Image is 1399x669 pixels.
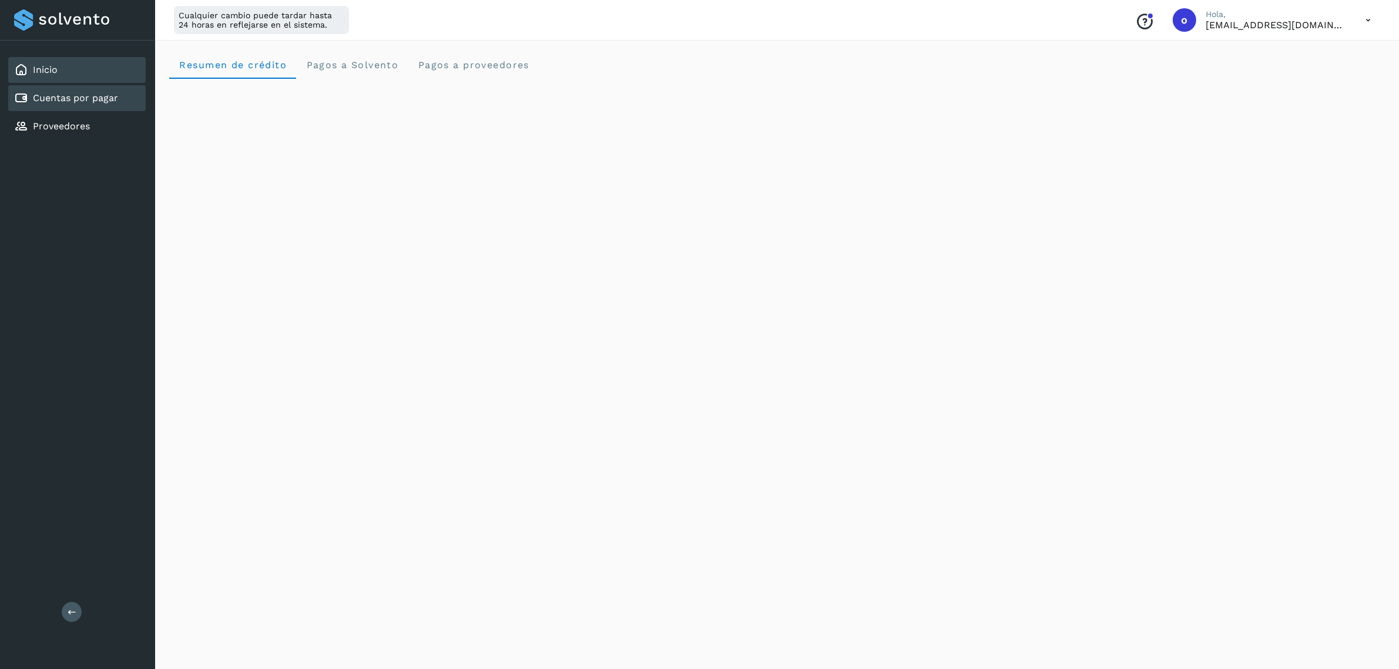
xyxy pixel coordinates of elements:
a: Cuentas por pagar [33,92,118,103]
p: Hola, [1206,9,1347,19]
p: orlando@rfllogistics.com.mx [1206,19,1347,31]
span: Pagos a Solvento [306,59,398,71]
a: Inicio [33,64,58,75]
div: Cuentas por pagar [8,85,146,111]
div: Proveedores [8,113,146,139]
span: Pagos a proveedores [417,59,529,71]
span: Resumen de crédito [179,59,287,71]
div: Inicio [8,57,146,83]
a: Proveedores [33,121,90,132]
div: Cualquier cambio puede tardar hasta 24 horas en reflejarse en el sistema. [174,6,349,34]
